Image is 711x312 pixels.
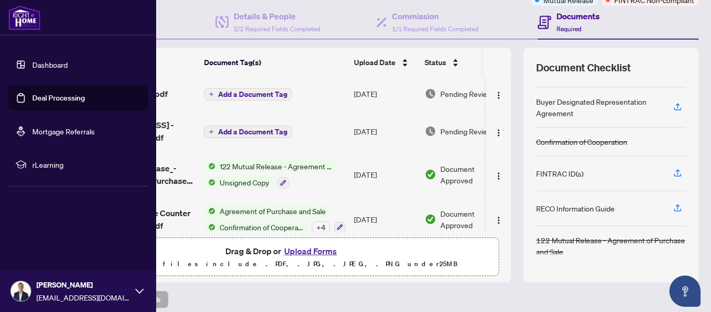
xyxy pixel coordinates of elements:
[440,163,505,186] span: Document Approved
[536,234,686,257] div: 122 Mutual Release - Agreement of Purchase and Sale
[354,57,396,68] span: Upload Date
[204,88,292,101] button: Add a Document Tag
[490,211,507,228] button: Logo
[204,88,292,101] button: Add a Document Tag
[67,238,498,277] span: Drag & Drop orUpload FormsSupported files include .PDF, .JPG, .JPEG, .PNG under25MB
[556,25,581,33] span: Required
[350,197,421,242] td: [DATE]
[209,129,214,134] span: plus
[204,177,215,188] img: Status Icon
[490,85,507,102] button: Logo
[234,25,320,33] span: 2/2 Required Fields Completed
[425,214,436,225] img: Document Status
[218,128,287,135] span: Add a Document Tag
[440,208,505,231] span: Document Approved
[215,160,339,172] span: 122 Mutual Release - Agreement of Purchase and Sale
[204,160,215,172] img: Status Icon
[32,60,68,69] a: Dashboard
[215,205,330,217] span: Agreement of Purchase and Sale
[425,169,436,180] img: Document Status
[281,244,340,258] button: Upload Forms
[350,77,421,110] td: [DATE]
[234,10,320,22] h4: Details & People
[204,205,346,233] button: Status IconAgreement of Purchase and SaleStatus IconConfirmation of Cooperation+4
[350,152,421,197] td: [DATE]
[440,126,492,137] span: Pending Review
[392,25,478,33] span: 1/1 Required Fields Completed
[218,91,287,98] span: Add a Document Tag
[536,168,583,179] div: FINTRAC ID(s)
[669,276,701,307] button: Open asap
[8,5,41,30] img: logo
[312,221,330,233] div: + 4
[494,129,503,137] img: Logo
[494,172,503,180] img: Logo
[204,205,215,217] img: Status Icon
[490,123,507,140] button: Logo
[536,203,615,214] div: RECO Information Guide
[421,48,509,77] th: Status
[32,93,85,103] a: Deal Processing
[36,292,130,303] span: [EMAIL_ADDRESS][DOMAIN_NAME]
[392,10,478,22] h4: Commission
[36,279,130,291] span: [PERSON_NAME]
[440,88,492,99] span: Pending Review
[32,127,95,136] a: Mortgage Referrals
[425,88,436,99] img: Document Status
[11,281,31,301] img: Profile Icon
[556,10,600,22] h4: Documents
[215,177,273,188] span: Unsigned Copy
[536,96,661,119] div: Buyer Designated Representation Agreement
[204,160,339,189] button: Status Icon122 Mutual Release - Agreement of Purchase and SaleStatus IconUnsigned Copy
[204,221,215,233] img: Status Icon
[350,48,421,77] th: Upload Date
[425,126,436,137] img: Document Status
[425,57,446,68] span: Status
[536,60,631,75] span: Document Checklist
[215,221,308,233] span: Confirmation of Cooperation
[32,159,141,170] span: rLearning
[209,92,214,97] span: plus
[200,48,350,77] th: Document Tag(s)
[73,258,492,270] p: Supported files include .PDF, .JPG, .JPEG, .PNG under 25 MB
[494,91,503,99] img: Logo
[225,244,340,258] span: Drag & Drop or
[490,166,507,183] button: Logo
[204,126,292,138] button: Add a Document Tag
[536,136,627,147] div: Confirmation of Cooperation
[494,216,503,224] img: Logo
[350,110,421,152] td: [DATE]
